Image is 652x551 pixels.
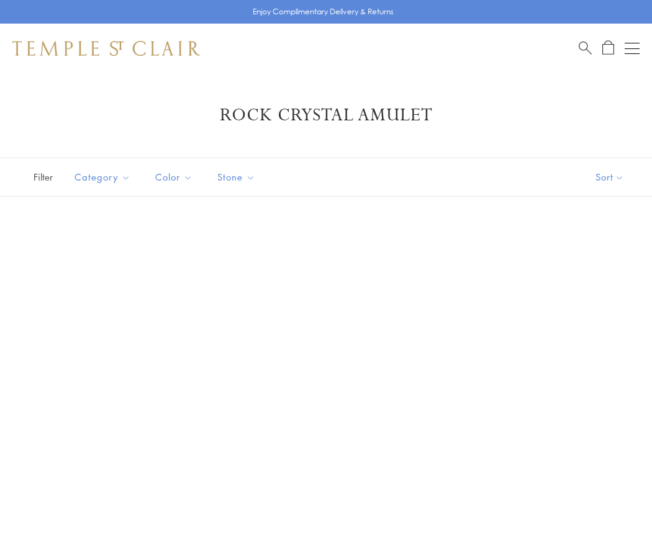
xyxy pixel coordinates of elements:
[211,169,265,185] span: Stone
[146,163,202,191] button: Color
[31,104,621,127] h1: Rock Crystal Amulet
[149,169,202,185] span: Color
[579,40,592,56] a: Search
[68,169,140,185] span: Category
[208,163,265,191] button: Stone
[253,6,394,18] p: Enjoy Complimentary Delivery & Returns
[568,158,652,196] button: Show sort by
[602,40,614,56] a: Open Shopping Bag
[65,163,140,191] button: Category
[12,41,200,56] img: Temple St. Clair
[625,41,640,56] button: Open navigation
